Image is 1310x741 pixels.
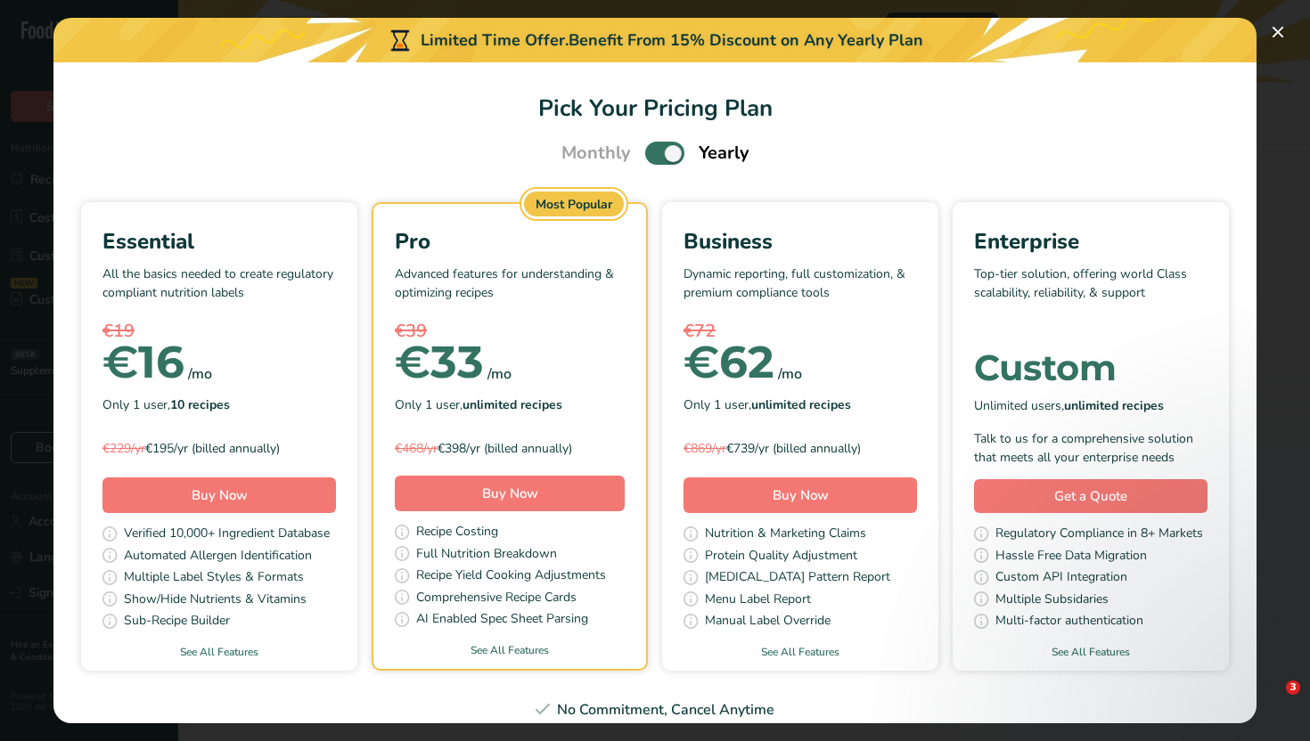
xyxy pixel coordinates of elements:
p: All the basics needed to create regulatory compliant nutrition labels [102,265,336,318]
span: Get a Quote [1054,486,1127,507]
span: Only 1 user, [395,395,562,414]
span: Buy Now [482,484,538,502]
span: Hassle Free Data Migration [995,546,1147,568]
div: /mo [188,363,212,385]
span: Monthly [561,140,631,167]
span: Manual Label Override [705,611,831,633]
p: Top-tier solution, offering world Class scalability, reliability, & support [974,265,1208,318]
span: Recipe Costing [416,522,498,544]
a: See All Features [373,642,646,658]
iframe: Intercom live chat [1249,680,1292,723]
div: Limited Time Offer. [53,18,1257,62]
span: Automated Allergen Identification [124,546,312,568]
button: Buy Now [395,476,625,511]
div: Most Popular [524,191,624,216]
div: €19 [102,318,336,345]
span: Yearly [699,140,749,167]
span: Unlimited users, [974,396,1164,415]
div: Essential [102,225,336,257]
span: € [102,335,138,389]
span: Nutrition & Marketing Claims [705,524,866,546]
span: Comprehensive Recipe Cards [416,588,577,610]
span: AI Enabled Spec Sheet Parsing [416,609,588,631]
div: Talk to us for a comprehensive solution that meets all your enterprise needs [974,429,1208,467]
div: No Commitment, Cancel Anytime [75,699,1235,721]
p: Advanced features for understanding & optimizing recipes [395,265,625,318]
span: € [395,335,430,389]
span: Buy Now [192,486,248,504]
span: Only 1 user, [102,395,230,414]
span: Menu Label Report [705,590,811,612]
div: €39 [395,318,625,345]
div: €398/yr (billed annually) [395,439,625,458]
div: Custom [974,350,1208,386]
span: Buy Now [773,486,829,504]
div: 62 [684,345,774,380]
a: Get a Quote [974,479,1208,514]
h1: Pick Your Pricing Plan [75,91,1235,126]
span: Sub-Recipe Builder [124,611,230,633]
a: See All Features [662,644,938,660]
div: €195/yr (billed annually) [102,439,336,458]
div: /mo [778,363,802,385]
div: Enterprise [974,225,1208,257]
span: €869/yr [684,440,726,457]
div: 33 [395,345,484,380]
span: Verified 10,000+ Ingredient Database [124,524,330,546]
b: 10 recipes [170,396,230,413]
a: See All Features [953,644,1229,660]
p: Dynamic reporting, full customization, & premium compliance tools [684,265,917,318]
span: Recipe Yield Cooking Adjustments [416,566,606,588]
span: 3 [1286,680,1300,695]
div: Pro [395,225,625,257]
div: Benefit From 15% Discount on Any Yearly Plan [569,28,923,53]
span: Protein Quality Adjustment [705,546,857,568]
span: €229/yr [102,440,145,457]
button: Buy Now [102,477,336,513]
div: €72 [684,318,917,345]
button: Buy Now [684,477,917,513]
span: Multiple Label Styles & Formats [124,567,304,590]
span: € [684,335,719,389]
div: €739/yr (billed annually) [684,439,917,458]
b: unlimited recipes [463,396,562,413]
span: Regulatory Compliance in 8+ Markets [995,524,1203,546]
span: Show/Hide Nutrients & Vitamins [124,590,307,612]
span: Only 1 user, [684,395,851,414]
div: 16 [102,345,184,380]
div: Business [684,225,917,257]
b: unlimited recipes [751,396,851,413]
span: Full Nutrition Breakdown [416,544,557,566]
span: €468/yr [395,440,438,457]
b: unlimited recipes [1064,397,1164,414]
span: [MEDICAL_DATA] Pattern Report [705,567,890,590]
a: See All Features [81,644,357,660]
div: /mo [487,363,512,385]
